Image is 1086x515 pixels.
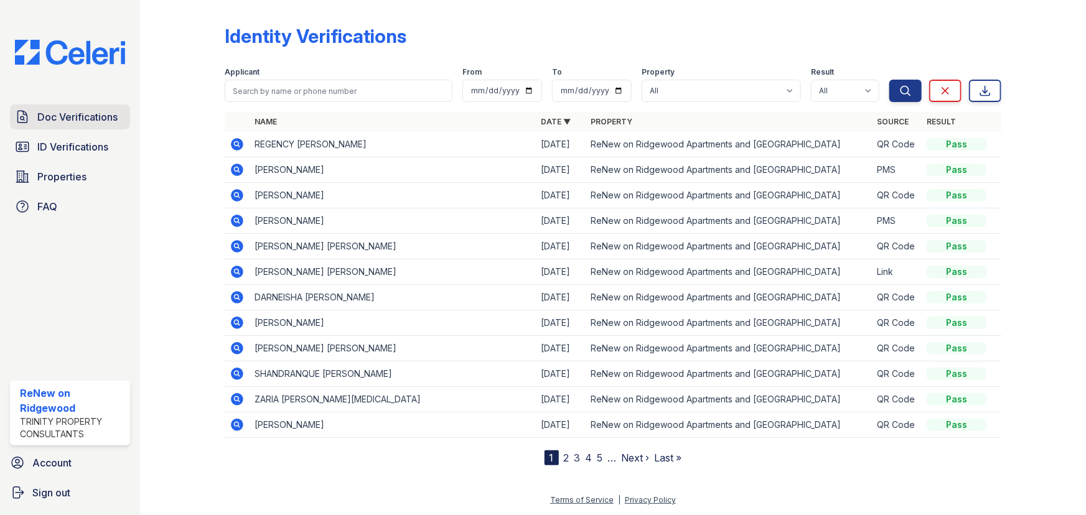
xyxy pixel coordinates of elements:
[927,215,986,227] div: Pass
[927,117,956,126] a: Result
[32,485,70,500] span: Sign out
[586,132,872,157] td: ReNew on Ridgewood Apartments and [GEOGRAPHIC_DATA]
[10,134,130,159] a: ID Verifications
[872,310,922,336] td: QR Code
[586,452,592,464] a: 4
[872,183,922,208] td: QR Code
[5,450,135,475] a: Account
[32,455,72,470] span: Account
[37,169,87,184] span: Properties
[10,164,130,189] a: Properties
[536,412,586,438] td: [DATE]
[872,285,922,310] td: QR Code
[10,194,130,219] a: FAQ
[536,310,586,336] td: [DATE]
[927,342,986,355] div: Pass
[586,234,872,259] td: ReNew on Ridgewood Apartments and [GEOGRAPHIC_DATA]
[586,157,872,183] td: ReNew on Ridgewood Apartments and [GEOGRAPHIC_DATA]
[250,132,536,157] td: REGENCY [PERSON_NAME]
[586,336,872,361] td: ReNew on Ridgewood Apartments and [GEOGRAPHIC_DATA]
[462,67,482,77] label: From
[586,361,872,387] td: ReNew on Ridgewood Apartments and [GEOGRAPHIC_DATA]
[250,259,536,285] td: [PERSON_NAME] [PERSON_NAME]
[927,164,986,176] div: Pass
[255,117,277,126] a: Name
[586,412,872,438] td: ReNew on Ridgewood Apartments and [GEOGRAPHIC_DATA]
[550,495,614,504] a: Terms of Service
[591,117,632,126] a: Property
[872,234,922,259] td: QR Code
[250,234,536,259] td: [PERSON_NAME] [PERSON_NAME]
[250,387,536,412] td: ZARIA [PERSON_NAME][MEDICAL_DATA]
[250,336,536,361] td: [PERSON_NAME] [PERSON_NAME]
[872,412,922,438] td: QR Code
[622,452,650,464] a: Next ›
[10,104,130,129] a: Doc Verifications
[225,67,260,77] label: Applicant
[541,117,571,126] a: Date ▼
[927,138,986,151] div: Pass
[536,259,586,285] td: [DATE]
[597,452,603,464] a: 5
[250,361,536,387] td: SHANDRANQUE [PERSON_NAME]
[872,157,922,183] td: PMS
[927,189,986,202] div: Pass
[37,199,57,214] span: FAQ
[927,266,986,278] div: Pass
[608,450,617,465] span: …
[586,387,872,412] td: ReNew on Ridgewood Apartments and [GEOGRAPHIC_DATA]
[5,40,135,65] img: CE_Logo_Blue-a8612792a0a2168367f1c8372b55b34899dd931a85d93a1a3d3e32e68fde9ad4.png
[872,208,922,234] td: PMS
[250,310,536,336] td: [PERSON_NAME]
[536,387,586,412] td: [DATE]
[37,139,108,154] span: ID Verifications
[625,495,676,504] a: Privacy Policy
[877,117,909,126] a: Source
[250,412,536,438] td: [PERSON_NAME]
[586,310,872,336] td: ReNew on Ridgewood Apartments and [GEOGRAPHIC_DATA]
[655,452,682,464] a: Last »
[927,419,986,431] div: Pass
[586,285,872,310] td: ReNew on Ridgewood Apartments and [GEOGRAPHIC_DATA]
[586,259,872,285] td: ReNew on Ridgewood Apartments and [GEOGRAPHIC_DATA]
[927,317,986,329] div: Pass
[536,336,586,361] td: [DATE]
[927,291,986,304] div: Pass
[586,208,872,234] td: ReNew on Ridgewood Apartments and [GEOGRAPHIC_DATA]
[574,452,581,464] a: 3
[618,495,620,504] div: |
[536,157,586,183] td: [DATE]
[20,415,125,440] div: Trinity Property Consultants
[250,285,536,310] td: DARNEISHA [PERSON_NAME]
[927,368,986,380] div: Pass
[250,157,536,183] td: [PERSON_NAME]
[552,67,562,77] label: To
[872,387,922,412] td: QR Code
[20,386,125,415] div: ReNew on Ridgewood
[642,67,675,77] label: Property
[225,80,452,102] input: Search by name or phone number
[586,183,872,208] td: ReNew on Ridgewood Apartments and [GEOGRAPHIC_DATA]
[872,132,922,157] td: QR Code
[250,208,536,234] td: [PERSON_NAME]
[536,234,586,259] td: [DATE]
[872,259,922,285] td: Link
[250,183,536,208] td: [PERSON_NAME]
[545,450,559,465] div: 1
[927,240,986,253] div: Pass
[536,183,586,208] td: [DATE]
[536,132,586,157] td: [DATE]
[536,285,586,310] td: [DATE]
[872,361,922,387] td: QR Code
[564,452,569,464] a: 2
[225,25,406,47] div: Identity Verifications
[536,361,586,387] td: [DATE]
[927,393,986,406] div: Pass
[872,336,922,361] td: QR Code
[5,480,135,505] a: Sign out
[811,67,834,77] label: Result
[536,208,586,234] td: [DATE]
[37,109,118,124] span: Doc Verifications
